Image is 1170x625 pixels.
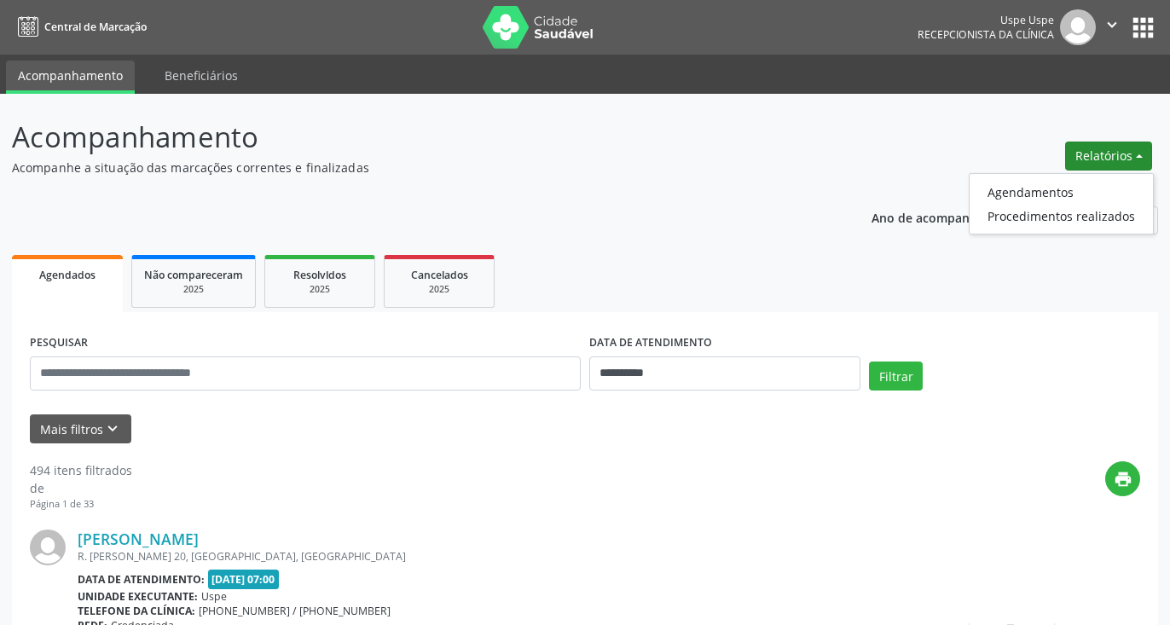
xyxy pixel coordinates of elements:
[411,268,468,282] span: Cancelados
[78,530,199,548] a: [PERSON_NAME]
[1096,9,1128,45] button: 
[970,204,1153,228] a: Procedimentos realizados
[6,61,135,94] a: Acompanhamento
[44,20,147,34] span: Central de Marcação
[918,27,1054,42] span: Recepcionista da clínica
[589,330,712,356] label: DATA DE ATENDIMENTO
[1060,9,1096,45] img: img
[30,330,88,356] label: PESQUISAR
[293,268,346,282] span: Resolvidos
[30,461,132,479] div: 494 itens filtrados
[1103,15,1121,34] i: 
[12,159,814,177] p: Acompanhe a situação das marcações correntes e finalizadas
[39,268,96,282] span: Agendados
[970,180,1153,204] a: Agendamentos
[199,604,391,618] span: [PHONE_NUMBER] / [PHONE_NUMBER]
[78,589,198,604] b: Unidade executante:
[103,420,122,438] i: keyboard_arrow_down
[1128,13,1158,43] button: apps
[397,283,482,296] div: 2025
[918,13,1054,27] div: Uspe Uspe
[12,13,147,41] a: Central de Marcação
[30,530,66,565] img: img
[1105,461,1140,496] button: print
[277,283,362,296] div: 2025
[78,549,884,564] div: R. [PERSON_NAME] 20, [GEOGRAPHIC_DATA], [GEOGRAPHIC_DATA]
[1065,142,1152,171] button: Relatórios
[869,362,923,391] button: Filtrar
[144,283,243,296] div: 2025
[1114,470,1132,489] i: print
[153,61,250,90] a: Beneficiários
[969,173,1154,234] ul: Relatórios
[78,604,195,618] b: Telefone da clínica:
[30,479,132,497] div: de
[144,268,243,282] span: Não compareceram
[12,116,814,159] p: Acompanhamento
[30,497,132,512] div: Página 1 de 33
[30,414,131,444] button: Mais filtroskeyboard_arrow_down
[872,206,1022,228] p: Ano de acompanhamento
[208,570,280,589] span: [DATE] 07:00
[78,572,205,587] b: Data de atendimento:
[201,589,227,604] span: Uspe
